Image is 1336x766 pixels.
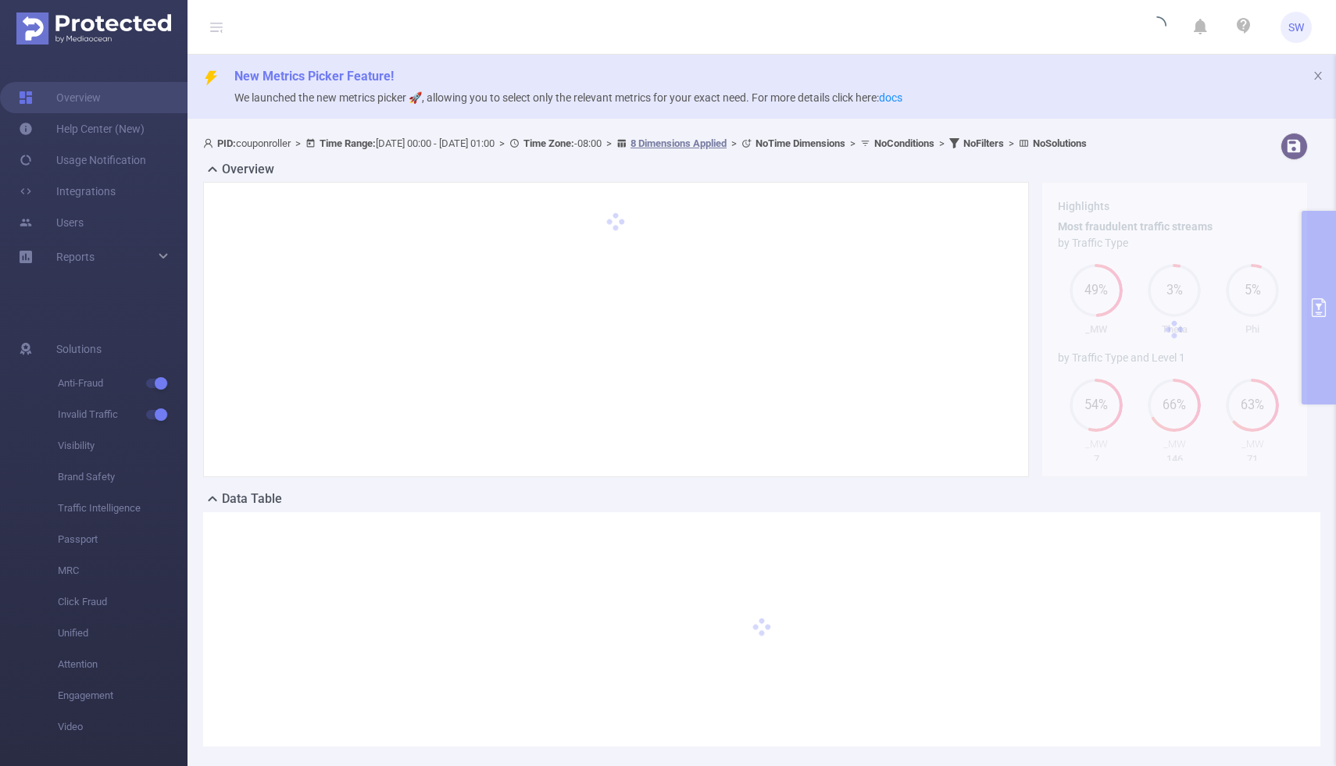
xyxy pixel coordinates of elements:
h2: Data Table [222,490,282,508]
span: We launched the new metrics picker 🚀, allowing you to select only the relevant metrics for your e... [234,91,902,104]
span: Solutions [56,333,102,365]
button: icon: close [1313,67,1323,84]
span: New Metrics Picker Feature! [234,69,394,84]
span: Video [58,711,188,743]
b: PID: [217,137,236,149]
span: Engagement [58,680,188,711]
a: Integrations [19,176,116,207]
span: > [845,137,860,149]
span: Visibility [58,430,188,461]
span: SW [1288,12,1304,43]
span: Invalid Traffic [58,399,188,430]
span: Anti-Fraud [58,368,188,399]
b: No Time Dimensions [756,137,845,149]
span: > [727,137,741,149]
u: 8 Dimensions Applied [630,137,727,149]
span: couponroller [DATE] 00:00 - [DATE] 01:00 -08:00 [203,137,1087,149]
i: icon: loading [1148,16,1166,38]
span: > [934,137,949,149]
span: > [602,137,616,149]
a: Usage Notification [19,144,146,176]
i: icon: close [1313,70,1323,81]
span: Passport [58,524,188,555]
span: Unified [58,618,188,649]
h2: Overview [222,160,274,179]
span: Brand Safety [58,461,188,493]
span: Reports [56,251,95,263]
b: No Filters [963,137,1004,149]
span: Click Fraud [58,586,188,618]
i: icon: user [203,138,217,148]
span: > [1004,137,1019,149]
b: Time Zone: [523,137,574,149]
b: No Conditions [874,137,934,149]
b: Time Range: [320,137,376,149]
span: MRC [58,555,188,586]
span: Traffic Intelligence [58,493,188,524]
a: Help Center (New) [19,113,145,144]
a: docs [879,91,902,104]
span: Attention [58,649,188,680]
span: > [495,137,509,149]
span: > [291,137,305,149]
a: Overview [19,82,101,113]
b: No Solutions [1033,137,1087,149]
a: Reports [56,241,95,273]
img: Protected Media [16,12,171,45]
a: Users [19,207,84,238]
i: icon: thunderbolt [203,70,219,86]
